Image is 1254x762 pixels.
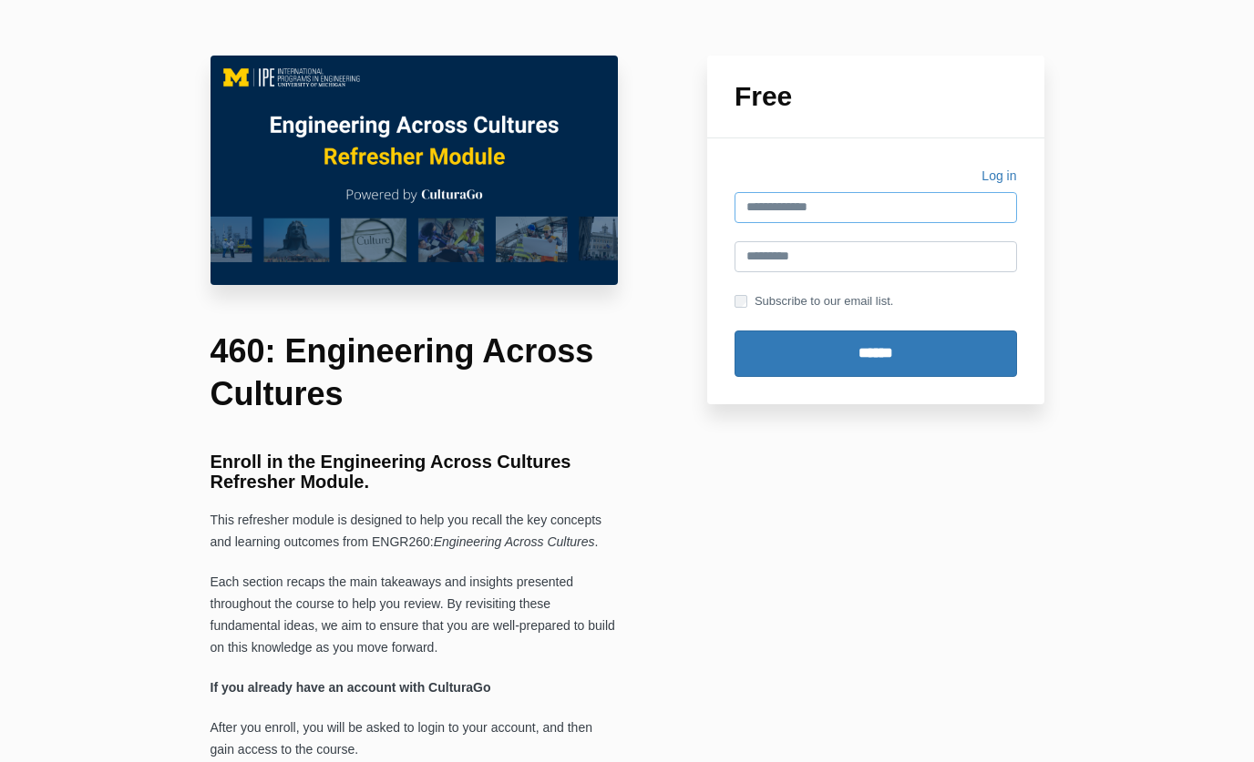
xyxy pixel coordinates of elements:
[211,330,619,416] h1: 460: Engineering Across Cultures
[434,534,595,549] span: Engineering Across Cultures
[211,717,619,761] p: After you enroll, you will be asked to login to your account, and then gain access to the course.
[211,596,615,655] span: the course to help you review. By revisiting these fundamental ideas, we aim to ensure that you a...
[982,166,1016,192] a: Log in
[211,513,602,549] span: This refresher module is designed to help you recall the key concepts and learning outcomes from ...
[595,534,599,549] span: .
[735,291,893,311] label: Subscribe to our email list.
[211,56,619,285] img: c0f10fc-c575-6ff0-c716-7a6e5a06d1b5_EAC_460_Main_Image.png
[735,83,1017,110] h1: Free
[735,295,747,308] input: Subscribe to our email list.
[211,574,573,611] span: Each section recaps the main takeaways and insights presented throughout
[211,452,619,492] h3: Enroll in the Engineering Across Cultures Refresher Module.
[211,680,491,695] strong: If you already have an account with CulturaGo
